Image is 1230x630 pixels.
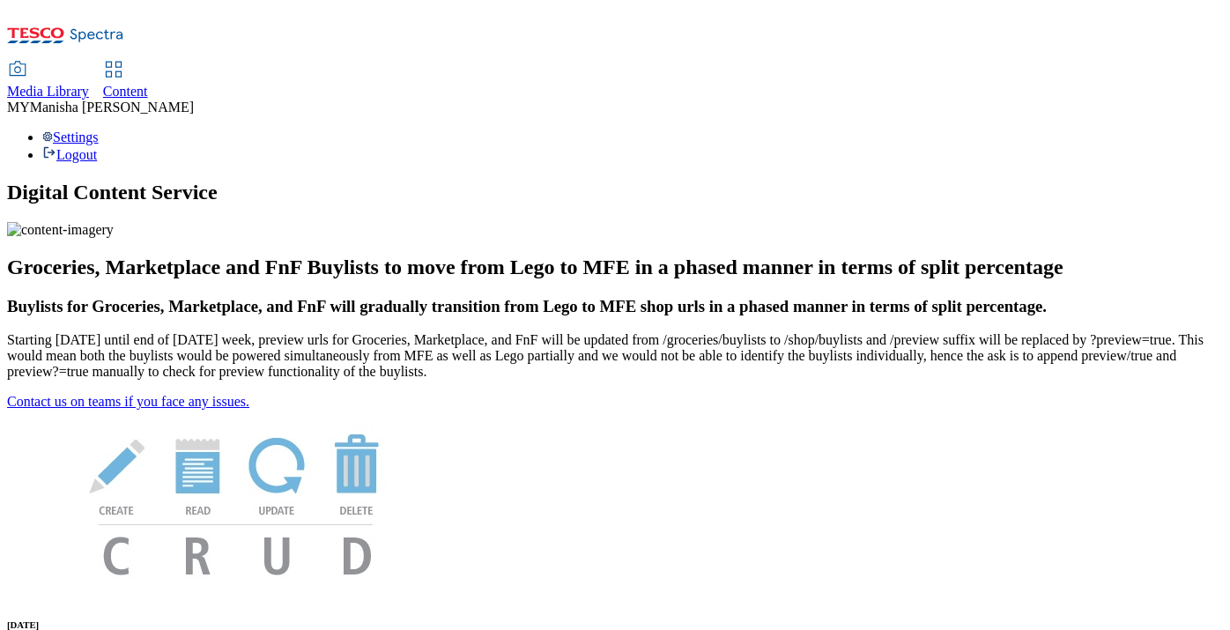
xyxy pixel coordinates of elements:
[7,100,30,115] span: MY
[7,394,249,409] a: Contact us on teams if you face any issues.
[7,410,465,594] img: News Image
[7,619,1223,630] h6: [DATE]
[7,181,1223,204] h1: Digital Content Service
[7,256,1223,279] h2: Groceries, Marketplace and FnF Buylists to move from Lego to MFE in a phased manner in terms of s...
[7,297,1223,316] h3: Buylists for Groceries, Marketplace, and FnF will gradually transition from Lego to MFE shop urls...
[7,63,89,100] a: Media Library
[103,84,148,99] span: Content
[103,63,148,100] a: Content
[42,130,99,145] a: Settings
[7,222,114,238] img: content-imagery
[7,84,89,99] span: Media Library
[7,332,1223,380] p: Starting [DATE] until end of [DATE] week, preview urls for Groceries, Marketplace, and FnF will b...
[30,100,194,115] span: Manisha [PERSON_NAME]
[42,147,97,162] a: Logout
